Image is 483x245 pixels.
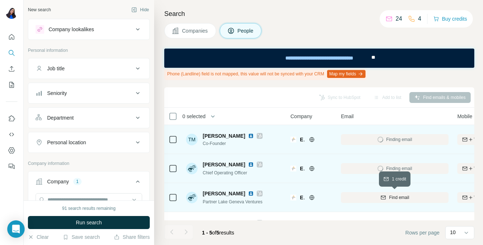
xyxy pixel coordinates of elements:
span: 1 - 5 [202,230,212,236]
button: Quick start [6,30,17,43]
span: Company [290,113,312,120]
img: Logo of Efficient Frontier Investing [290,195,296,200]
button: Seniority [28,84,149,102]
span: [PERSON_NAME] [203,161,245,168]
span: Rows per page [405,229,439,236]
span: Efficient Frontier Investing [300,195,364,200]
button: Find email [341,192,449,203]
div: TM [186,134,198,145]
div: Company [47,178,69,185]
button: Department [28,109,149,126]
div: Company lookalikes [49,26,94,33]
button: Buy credits [433,14,467,24]
div: Department [47,114,74,121]
button: Job title [28,60,149,77]
img: LinkedIn logo [248,133,254,139]
p: Company information [28,160,150,167]
button: Personal location [28,134,149,151]
span: [PERSON_NAME] [203,132,245,140]
span: Partner Lake Geneva Ventures [203,199,263,204]
div: Job title [47,65,65,72]
img: LinkedIn logo [248,220,254,226]
div: Open Intercom Messenger [7,220,25,238]
img: LinkedIn logo [248,191,254,196]
p: 24 [396,14,402,23]
span: Companies [182,27,209,34]
span: People [238,27,254,34]
button: Company1 [28,173,149,193]
div: New search [28,7,51,13]
span: Find email [389,194,409,201]
span: Efficient Frontier Investing [300,137,364,142]
span: Co-Founder [203,140,263,147]
h4: Search [164,9,474,19]
span: Chief Operating Officer [203,170,247,175]
span: [PERSON_NAME] [203,190,245,197]
span: 5 [216,230,219,236]
img: LinkedIn logo [248,162,254,167]
div: 91 search results remaining [62,205,115,212]
button: Save search [63,233,100,241]
button: Share filters [114,233,150,241]
img: Avatar [6,7,17,19]
img: Avatar [186,192,198,203]
img: Logo of Efficient Frontier Investing [290,166,296,171]
img: Logo of Efficient Frontier Investing [290,137,296,142]
span: Mobile [457,113,472,120]
button: Use Surfe on LinkedIn [6,112,17,125]
button: My lists [6,78,17,91]
div: Personal location [47,139,86,146]
iframe: Banner [164,49,474,68]
button: Map my fields [327,70,366,78]
button: Use Surfe API [6,128,17,141]
img: Avatar [186,163,198,174]
span: Email [341,113,354,120]
button: Enrich CSV [6,62,17,75]
p: 4 [418,14,421,23]
span: Efficient Frontier Investing [300,166,364,171]
p: Personal information [28,47,150,54]
div: 1 [73,178,82,185]
span: 0 selected [182,113,206,120]
button: Company lookalikes [28,21,149,38]
span: Run search [76,219,102,226]
button: Run search [28,216,150,229]
button: Clear [28,233,49,241]
button: Search [6,46,17,59]
span: results [202,230,234,236]
button: Dashboard [6,144,17,157]
span: [PERSON_NAME] [203,219,245,227]
button: Hide [126,4,154,15]
button: Feedback [6,160,17,173]
div: Phone (Landline) field is not mapped, this value will not be synced with your CRM [164,68,367,80]
div: Seniority [47,90,67,97]
p: 10 [450,229,456,236]
span: of [212,230,216,236]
